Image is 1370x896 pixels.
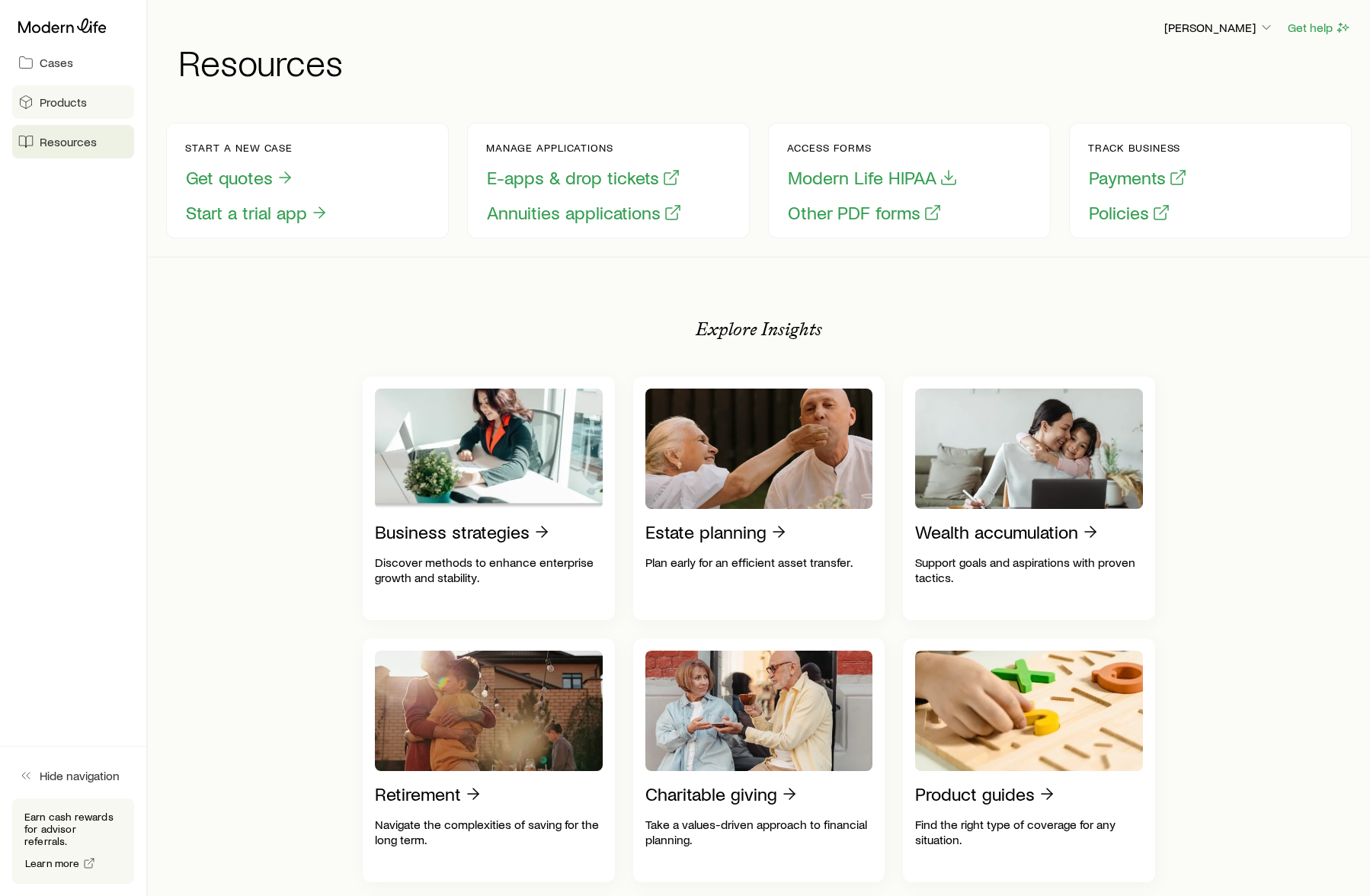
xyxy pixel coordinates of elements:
p: Retirement [375,783,461,805]
a: Charitable givingTake a values-driven approach to financial planning. [633,638,885,882]
p: Access forms [787,142,959,154]
img: Product guides [915,651,1143,771]
p: [PERSON_NAME] [1164,20,1274,35]
p: Charitable giving [645,783,777,805]
p: Start a new case [185,142,329,154]
p: Discover methods to enhance enterprise growth and stability. [375,555,603,585]
button: Policies [1088,201,1171,225]
img: Business strategies [375,389,603,509]
img: Retirement [375,651,603,771]
p: Navigate the complexities of saving for the long term. [375,817,603,847]
a: RetirementNavigate the complexities of saving for the long term. [363,638,615,882]
button: Start a trial app [185,201,329,225]
p: Explore Insights [696,318,822,340]
p: Plan early for an efficient asset transfer. [645,555,873,570]
img: Wealth accumulation [915,389,1143,509]
p: Manage applications [486,142,683,154]
p: Business strategies [375,521,530,542]
p: Support goals and aspirations with proven tactics. [915,555,1143,585]
a: Product guidesFind the right type of coverage for any situation. [903,638,1155,882]
button: [PERSON_NAME] [1164,19,1275,37]
button: Modern Life HIPAA [787,166,959,190]
span: Hide navigation [40,768,120,783]
p: Estate planning [645,521,767,542]
button: Get help [1287,19,1352,37]
p: Product guides [915,783,1035,805]
span: Products [40,94,87,110]
a: Resources [12,125,134,158]
button: Other PDF forms [787,201,943,225]
a: Cases [12,46,134,79]
button: Annuities applications [486,201,683,225]
button: Payments [1088,166,1188,190]
p: Take a values-driven approach to financial planning. [645,817,873,847]
button: E-apps & drop tickets [486,166,681,190]
div: Earn cash rewards for advisor referrals.Learn more [12,798,134,884]
span: Resources [40,134,97,149]
button: Get quotes [185,166,295,190]
a: Business strategiesDiscover methods to enhance enterprise growth and stability. [363,376,615,620]
span: Cases [40,55,73,70]
img: Charitable giving [645,651,873,771]
p: Wealth accumulation [915,521,1078,542]
a: Products [12,85,134,119]
p: Earn cash rewards for advisor referrals. [24,811,122,847]
img: Estate planning [645,389,873,509]
span: Learn more [25,858,80,869]
button: Hide navigation [12,759,134,792]
h1: Resources [178,43,1352,80]
a: Estate planningPlan early for an efficient asset transfer. [633,376,885,620]
a: Wealth accumulationSupport goals and aspirations with proven tactics. [903,376,1155,620]
p: Find the right type of coverage for any situation. [915,817,1143,847]
p: Track business [1088,142,1188,154]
